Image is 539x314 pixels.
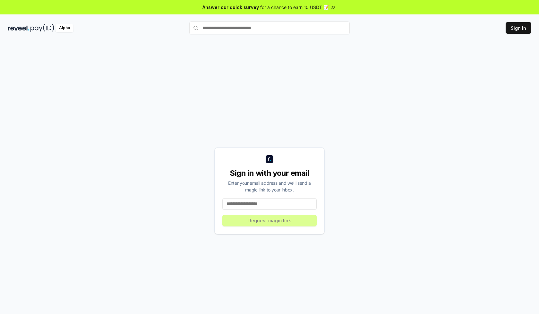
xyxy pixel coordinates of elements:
[202,4,259,11] span: Answer our quick survey
[8,24,29,32] img: reveel_dark
[266,155,273,163] img: logo_small
[30,24,54,32] img: pay_id
[222,168,317,178] div: Sign in with your email
[260,4,329,11] span: for a chance to earn 10 USDT 📝
[222,180,317,193] div: Enter your email address and we’ll send a magic link to your inbox.
[506,22,531,34] button: Sign In
[56,24,73,32] div: Alpha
